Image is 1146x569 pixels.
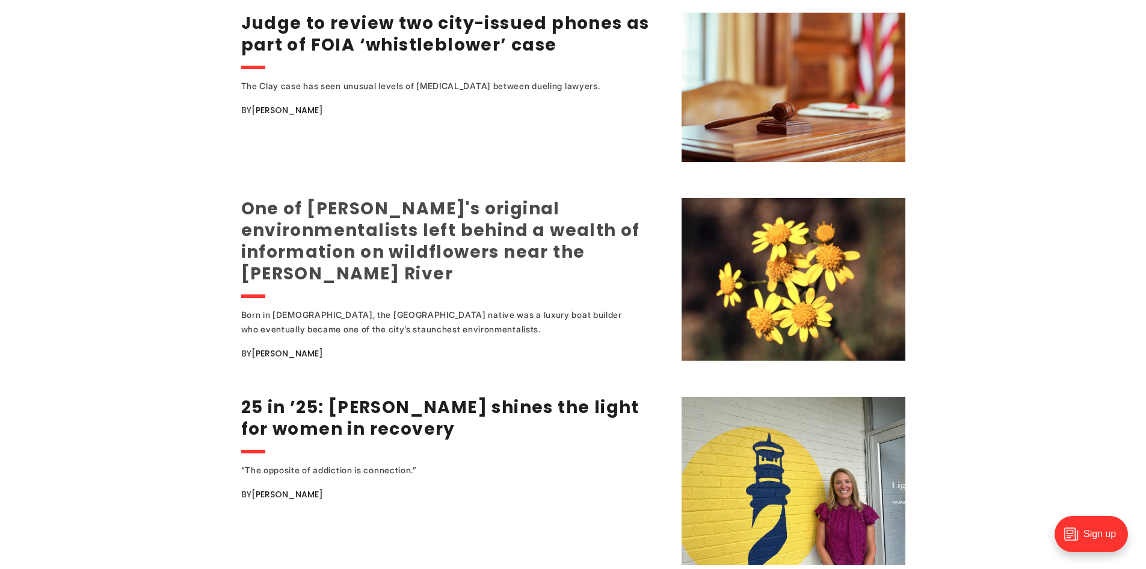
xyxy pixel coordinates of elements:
[241,487,667,502] div: By
[1044,510,1146,569] iframe: portal-trigger
[251,488,323,500] a: [PERSON_NAME]
[251,104,323,116] a: [PERSON_NAME]
[682,13,905,162] img: Judge to review two city-issued phones as part of FOIA ‘whistleblower’ case
[682,397,905,565] img: 25 in ’25: Emily DuBose shines the light for women in recovery
[682,198,905,361] img: One of Richmond's original environmentalists left behind a wealth of information on wildflowers n...
[241,103,667,117] div: By
[241,346,667,361] div: By
[241,11,650,57] a: Judge to review two city-issued phones as part of FOIA ‘whistleblower’ case
[241,308,632,337] div: Born in [DEMOGRAPHIC_DATA], the [GEOGRAPHIC_DATA] native was a luxury boat builder who eventually...
[241,463,632,477] div: “The opposite of addiction is connection.”
[241,396,639,441] a: 25 in ’25: [PERSON_NAME] shines the light for women in recovery
[241,197,640,285] a: One of [PERSON_NAME]'s original environmentalists left behind a wealth of information on wildflow...
[251,347,323,359] a: [PERSON_NAME]
[241,79,632,93] div: The Clay case has seen unusual levels of [MEDICAL_DATA] between dueling lawyers.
